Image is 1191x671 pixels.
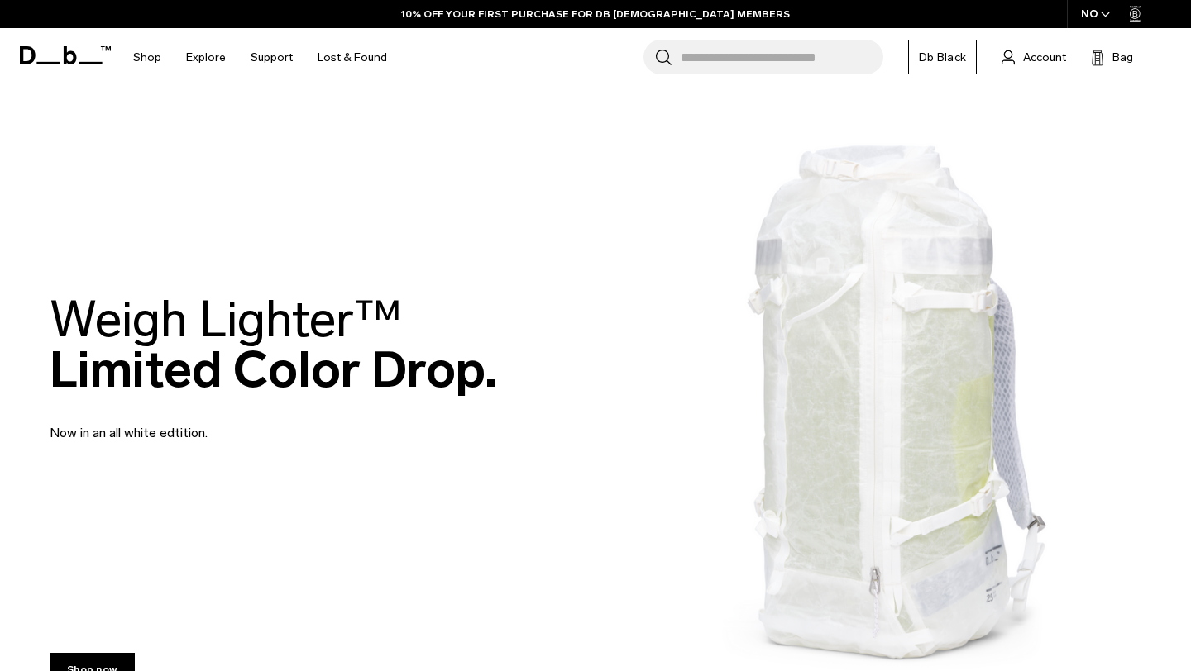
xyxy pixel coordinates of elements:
a: Shop [133,28,161,87]
span: Account [1023,49,1066,66]
p: Now in an all white edtition. [50,403,447,443]
a: Lost & Found [318,28,387,87]
span: Bag [1112,49,1133,66]
button: Bag [1091,47,1133,67]
a: Db Black [908,40,977,74]
span: Weigh Lighter™ [50,289,402,350]
a: Support [251,28,293,87]
nav: Main Navigation [121,28,399,87]
a: 10% OFF YOUR FIRST PURCHASE FOR DB [DEMOGRAPHIC_DATA] MEMBERS [401,7,790,21]
a: Explore [186,28,226,87]
a: Account [1002,47,1066,67]
h2: Limited Color Drop. [50,294,497,395]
